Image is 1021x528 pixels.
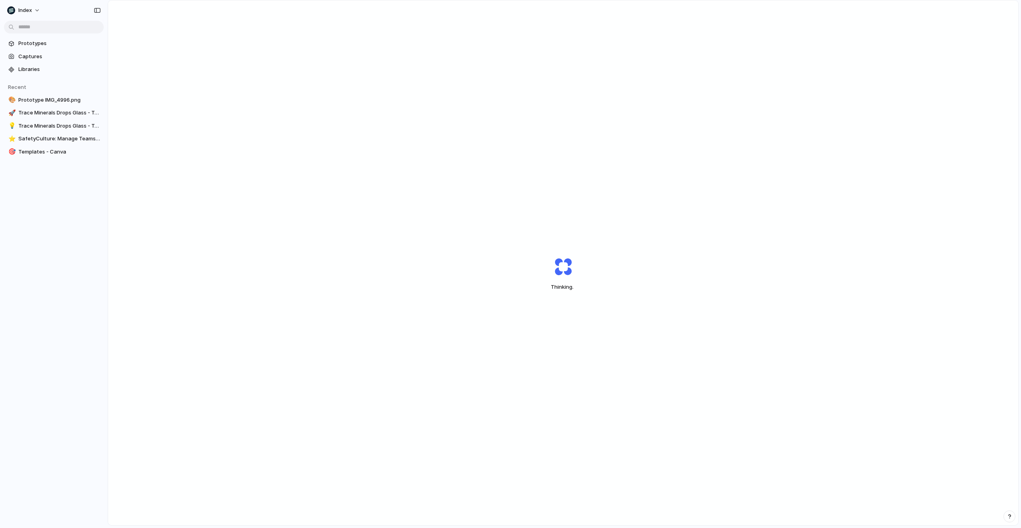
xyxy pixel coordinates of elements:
[8,108,14,118] div: 🚀
[4,4,44,17] button: Index
[8,147,14,156] div: 🎯
[18,53,101,61] span: Captures
[7,109,15,117] button: 🚀
[18,109,101,117] span: Trace Minerals Drops Glass - Trace Minerals
[572,284,574,290] span: .
[4,63,104,75] a: Libraries
[4,133,104,145] a: ⭐SafetyCulture: Manage Teams and Inspection Data | SafetyCulture
[7,122,15,130] button: 💡
[8,134,14,144] div: ⭐
[18,148,101,156] span: Templates - Canva
[7,96,15,104] button: 🎨
[8,84,26,90] span: Recent
[4,146,104,158] a: 🎯Templates - Canva
[18,6,32,14] span: Index
[8,121,14,130] div: 💡
[8,95,14,104] div: 🎨
[18,135,101,143] span: SafetyCulture: Manage Teams and Inspection Data | SafetyCulture
[4,37,104,49] a: Prototypes
[4,94,104,106] a: 🎨Prototype IMG_4996.png
[18,96,101,104] span: Prototype IMG_4996.png
[7,148,15,156] button: 🎯
[18,65,101,73] span: Libraries
[18,39,101,47] span: Prototypes
[536,283,591,291] span: Thinking
[4,107,104,119] a: 🚀Trace Minerals Drops Glass - Trace Minerals
[4,120,104,132] a: 💡Trace Minerals Drops Glass - Trace Minerals
[4,51,104,63] a: Captures
[7,135,15,143] button: ⭐
[18,122,101,130] span: Trace Minerals Drops Glass - Trace Minerals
